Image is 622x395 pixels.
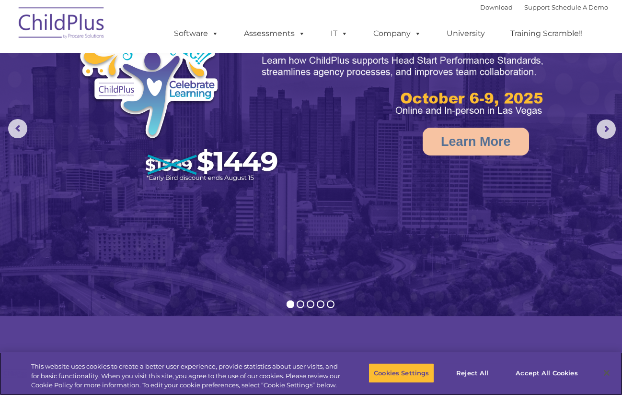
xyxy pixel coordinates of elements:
[321,24,357,43] a: IT
[14,0,110,48] img: ChildPlus by Procare Solutions
[480,3,608,11] font: |
[596,362,617,383] button: Close
[423,128,529,156] a: Learn More
[31,362,342,390] div: This website uses cookies to create a better user experience, provide statistics about user visit...
[437,24,495,43] a: University
[501,24,592,43] a: Training Scramble!!
[318,351,441,365] span: ChildPlus Statistics
[364,24,431,43] a: Company
[510,363,583,383] button: Accept All Cookies
[369,363,434,383] button: Cookies Settings
[442,363,502,383] button: Reject All
[524,3,550,11] a: Support
[234,24,315,43] a: Assessments
[164,24,228,43] a: Software
[21,351,124,365] span: About ChildPlus
[480,3,513,11] a: Download
[552,3,608,11] a: Schedule A Demo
